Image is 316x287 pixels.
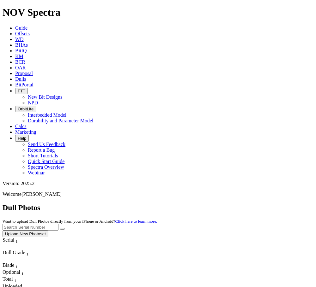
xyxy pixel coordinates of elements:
button: FTT [15,88,28,94]
a: Report a Bug [28,147,55,153]
div: Version: 2025.2 [3,181,313,186]
a: Marketing [15,129,36,135]
a: Guide [15,25,27,31]
span: Optional [3,269,20,275]
a: Short Tutorials [28,153,58,158]
a: BitIQ [15,48,27,53]
span: Sort None [27,250,29,255]
span: Blade [3,262,14,268]
button: OrbitLite [15,106,36,112]
span: Sort None [15,237,18,243]
span: Sort None [21,269,24,275]
a: OAR [15,65,26,70]
a: Calcs [15,124,27,129]
span: [PERSON_NAME] [21,191,62,197]
a: Interbedded Model [28,112,66,118]
div: Total Sort None [3,276,25,283]
p: Welcome [3,191,313,197]
div: Optional Sort None [3,269,25,276]
span: Help [18,136,26,141]
sub: 1 [15,239,18,244]
sub: 1 [27,252,29,256]
a: Click here to learn more. [115,219,157,224]
sub: 1 [21,271,24,276]
div: Sort None [3,250,47,262]
button: Upload New Photoset [3,231,48,237]
a: BitPortal [15,82,33,87]
sub: 1 [14,278,16,283]
button: Help [15,135,29,142]
a: NPD [28,100,38,105]
a: Offsets [15,31,30,36]
input: Search Serial Number [3,224,58,231]
div: Sort None [3,269,25,276]
span: FTT [18,89,25,93]
a: BHAs [15,42,28,48]
h1: NOV Spectra [3,7,313,18]
div: Serial Sort None [3,237,29,244]
a: Send Us Feedback [28,142,65,147]
span: Dull Grade [3,250,25,255]
span: Sort None [15,262,18,268]
div: Sort None [3,262,25,269]
a: Dulls [15,76,26,82]
small: Want to upload Dull Photos directly from your iPhone or Android? [3,219,157,224]
span: Serial [3,237,14,243]
div: Column Menu [3,257,47,262]
div: Blade Sort None [3,262,25,269]
a: Webinar [28,170,45,175]
div: Sort None [3,276,25,283]
a: Proposal [15,71,33,76]
a: Quick Start Guide [28,159,64,164]
div: Column Menu [3,244,29,250]
div: Sort None [3,237,29,250]
a: BCR [15,59,25,65]
a: KM [15,54,23,59]
a: WD [15,37,24,42]
span: Total [3,276,13,282]
div: Dull Grade Sort None [3,250,47,257]
span: OrbitLite [18,107,33,111]
a: Spectra Overview [28,164,64,170]
a: Durability and Parameter Model [28,118,94,123]
h2: Dull Photos [3,203,313,212]
span: Sort None [14,276,16,282]
a: New Bit Designs [28,94,62,100]
sub: 1 [15,264,18,269]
